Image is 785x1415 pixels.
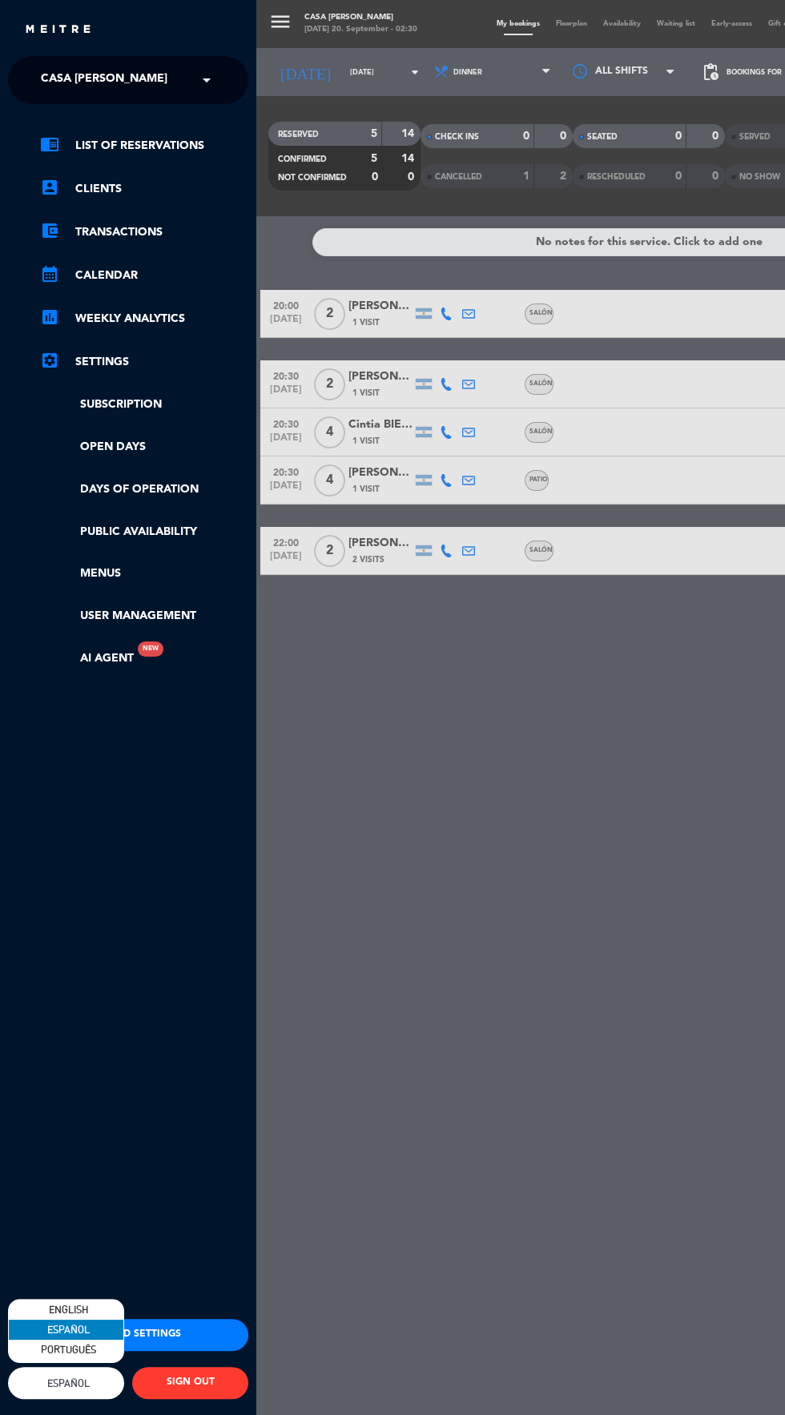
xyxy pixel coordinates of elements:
[8,1319,248,1351] button: Advanced settings
[9,1320,123,1340] a: Español
[40,308,59,327] i: assessment
[40,135,59,154] i: chrome_reader_mode
[41,63,167,97] span: Casa [PERSON_NAME]
[40,396,248,414] a: Subscription
[40,221,59,240] i: account_balance_wallet
[40,136,248,155] a: chrome_reader_modeList of Reservations
[40,607,248,625] a: User Management
[40,480,248,499] a: Days of operation
[43,1377,90,1389] span: Español
[40,179,248,199] a: account_boxClients
[24,24,92,36] img: MEITRE
[40,266,248,285] a: calendar_monthCalendar
[40,264,59,283] i: calendar_month
[40,438,248,456] a: Open Days
[9,1340,123,1360] a: Português
[40,352,248,372] a: Settings
[40,309,248,328] a: assessmentWeekly Analytics
[40,178,59,197] i: account_box
[132,1367,248,1399] button: SIGN OUT
[40,565,248,583] a: Menus
[40,523,248,541] a: Public availability
[40,351,59,370] i: settings_applications
[138,641,163,657] div: New
[40,223,248,242] a: account_balance_walletTransactions
[40,649,134,668] a: AI AgentNew
[9,1300,123,1320] a: English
